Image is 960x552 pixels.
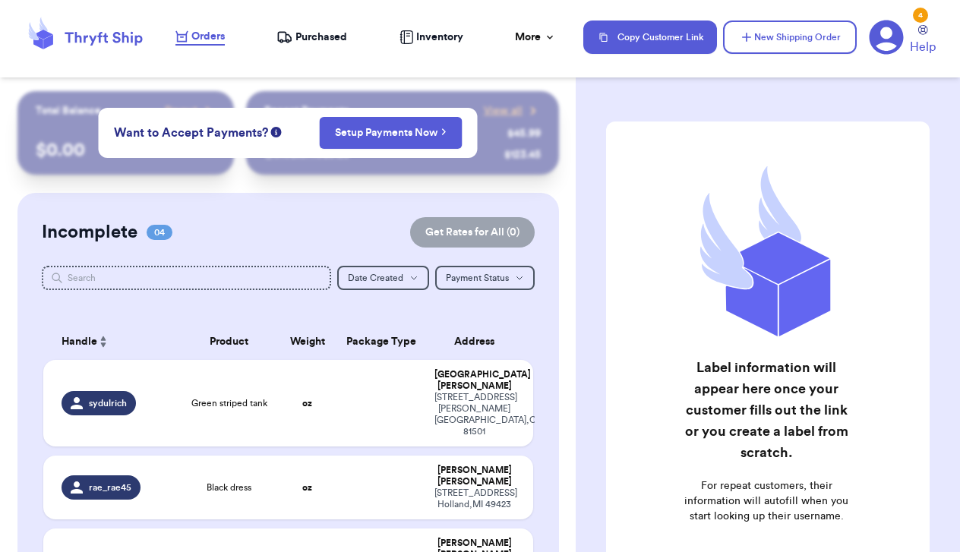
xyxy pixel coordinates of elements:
span: Payment Status [446,273,509,282]
a: Payout [165,103,216,118]
span: Handle [62,334,97,350]
span: 04 [147,225,172,240]
span: Black dress [207,481,251,494]
div: [GEOGRAPHIC_DATA] [PERSON_NAME] [434,369,515,392]
span: rae_rae45 [89,481,131,494]
a: Inventory [399,30,463,45]
a: View all [484,103,541,118]
a: 4 [869,20,904,55]
strong: oz [302,399,312,408]
span: Orders [191,29,225,44]
span: Payout [165,103,197,118]
span: Date Created [348,273,403,282]
div: $ 123.45 [504,147,541,162]
div: [PERSON_NAME] [PERSON_NAME] [434,465,515,487]
span: sydulrich [89,397,127,409]
button: Get Rates for All (0) [410,217,535,248]
p: Total Balance [36,103,101,118]
p: Recent Payments [264,103,349,118]
span: Want to Accept Payments? [114,124,268,142]
div: 4 [913,8,928,23]
strong: oz [302,483,312,492]
span: Help [910,38,936,56]
div: More [515,30,556,45]
button: Setup Payments Now [319,117,463,149]
button: Payment Status [435,266,535,290]
div: $ 45.99 [507,126,541,141]
span: View all [484,103,523,118]
span: Purchased [295,30,347,45]
button: Sort ascending [97,333,109,351]
a: Orders [175,29,225,46]
button: New Shipping Order [723,21,857,54]
th: Address [425,323,533,360]
a: Setup Payments Now [335,125,447,140]
button: Date Created [337,266,429,290]
th: Weight [278,323,336,360]
a: Help [910,25,936,56]
div: [STREET_ADDRESS] Holland , MI 49423 [434,487,515,510]
div: [STREET_ADDRESS][PERSON_NAME] [GEOGRAPHIC_DATA] , CO 81501 [434,392,515,437]
th: Package Type [337,323,425,360]
p: For repeat customers, their information will autofill when you start looking up their username. [677,478,855,524]
h2: Incomplete [42,220,137,244]
h2: Label information will appear here once your customer fills out the link or you create a label fr... [677,357,855,463]
span: Green striped tank [191,397,267,409]
th: Product [180,323,278,360]
p: $ 0.00 [36,138,216,162]
span: Inventory [416,30,463,45]
button: Copy Customer Link [583,21,717,54]
input: Search [42,266,331,290]
a: Purchased [276,30,347,45]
